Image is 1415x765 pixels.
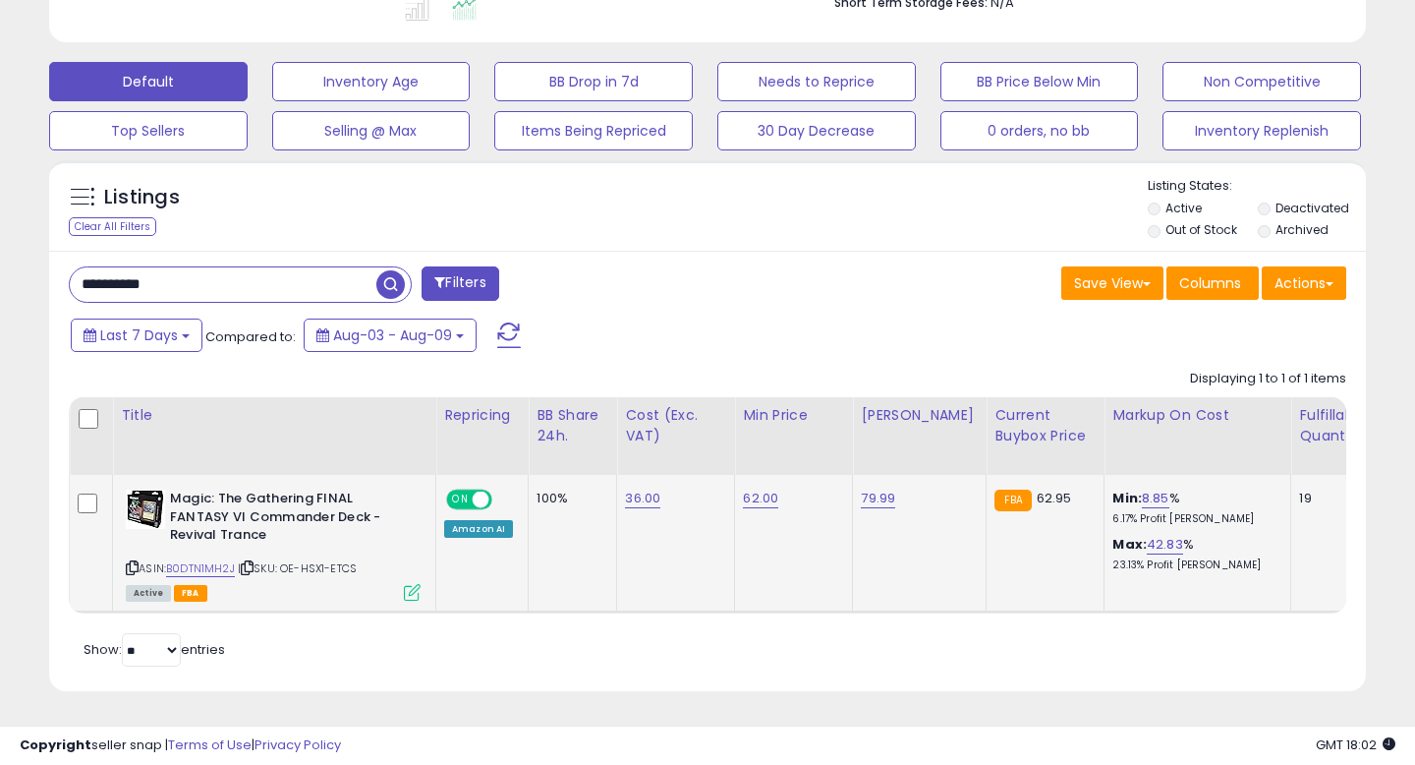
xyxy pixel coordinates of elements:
[205,327,296,346] span: Compared to:
[1112,536,1275,572] div: %
[1112,405,1282,426] div: Markup on Cost
[100,325,178,345] span: Last 7 Days
[743,489,778,508] a: 62.00
[104,184,180,211] h5: Listings
[1299,490,1360,507] div: 19
[69,217,156,236] div: Clear All Filters
[537,490,601,507] div: 100%
[940,111,1139,150] button: 0 orders, no bb
[1162,111,1361,150] button: Inventory Replenish
[121,405,427,426] div: Title
[1275,200,1349,216] label: Deactivated
[1112,489,1142,507] b: Min:
[1162,62,1361,101] button: Non Competitive
[444,405,520,426] div: Repricing
[1104,397,1291,475] th: The percentage added to the cost of goods (COGS) that forms the calculator for Min & Max prices.
[20,736,341,755] div: seller snap | |
[1147,535,1183,555] a: 42.83
[84,640,225,659] span: Show: entries
[717,62,916,101] button: Needs to Reprice
[1299,405,1367,446] div: Fulfillable Quantity
[1112,512,1275,526] p: 6.17% Profit [PERSON_NAME]
[166,560,235,577] a: B0DTN1MH2J
[625,405,726,446] div: Cost (Exc. VAT)
[333,325,452,345] span: Aug-03 - Aug-09
[1179,273,1241,293] span: Columns
[994,490,1031,511] small: FBA
[489,492,521,508] span: OFF
[272,62,471,101] button: Inventory Age
[1112,535,1147,554] b: Max:
[49,62,248,101] button: Default
[1165,221,1237,238] label: Out of Stock
[255,736,341,754] a: Privacy Policy
[537,405,608,446] div: BB Share 24h.
[1166,266,1259,300] button: Columns
[1275,221,1329,238] label: Archived
[994,405,1096,446] div: Current Buybox Price
[272,111,471,150] button: Selling @ Max
[625,489,660,508] a: 36.00
[1112,490,1275,526] div: %
[861,489,895,508] a: 79.99
[71,319,202,352] button: Last 7 Days
[494,62,693,101] button: BB Drop in 7d
[1061,266,1163,300] button: Save View
[422,266,498,301] button: Filters
[1148,177,1367,196] p: Listing States:
[1165,200,1202,216] label: Active
[494,111,693,150] button: Items Being Repriced
[1112,559,1275,572] p: 23.13% Profit [PERSON_NAME]
[126,585,171,602] span: All listings currently available for purchase on Amazon
[444,520,513,538] div: Amazon AI
[49,111,248,150] button: Top Sellers
[717,111,916,150] button: 30 Day Decrease
[168,736,252,754] a: Terms of Use
[861,405,978,426] div: [PERSON_NAME]
[126,490,421,599] div: ASIN:
[304,319,477,352] button: Aug-03 - Aug-09
[743,405,844,426] div: Min Price
[1190,370,1346,388] div: Displaying 1 to 1 of 1 items
[1316,736,1395,754] span: 2025-08-17 18:02 GMT
[174,585,207,602] span: FBA
[20,736,91,754] strong: Copyright
[170,490,409,550] b: Magic: The Gathering FINAL FANTASY VI Commander Deck - Revival Trance
[448,492,473,508] span: ON
[238,560,357,576] span: | SKU: OE-HSX1-ETCS
[1262,266,1346,300] button: Actions
[940,62,1139,101] button: BB Price Below Min
[126,490,165,529] img: 51sbb6BkVtL._SL40_.jpg
[1037,489,1072,507] span: 62.95
[1142,489,1169,508] a: 8.85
